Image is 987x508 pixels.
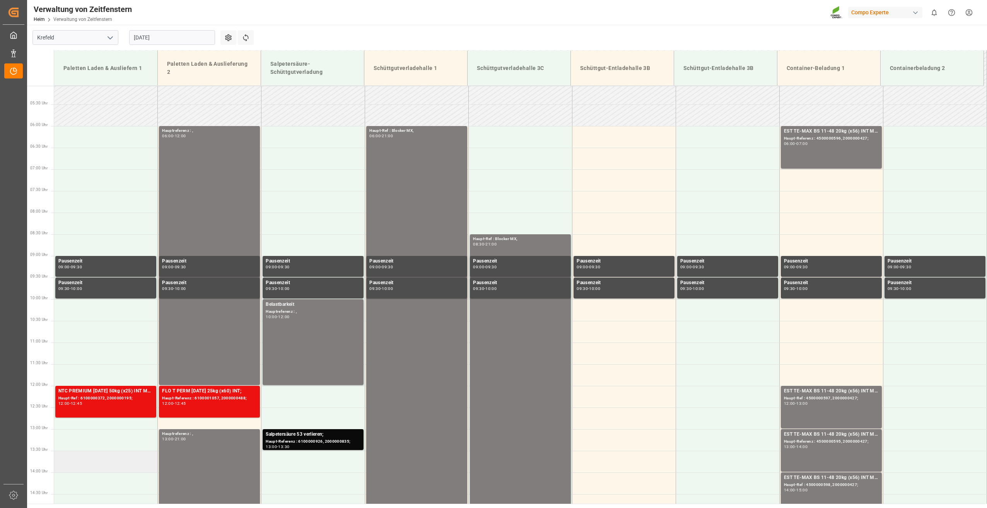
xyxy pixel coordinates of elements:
[473,242,484,246] div: 08:30
[784,488,795,492] div: 14:00
[70,287,71,290] div: -
[278,315,289,319] div: 12:00
[484,265,485,269] div: -
[680,279,775,287] div: Pausenzeit
[692,287,693,290] div: -
[484,242,485,246] div: -
[278,265,289,269] div: 09:30
[588,265,589,269] div: -
[30,144,48,148] span: 06:30 Uhr
[162,265,173,269] div: 09:00
[796,445,808,448] div: 14:00
[162,279,257,287] div: Pausenzeit
[369,257,464,265] div: Pausenzeit
[692,265,693,269] div: -
[30,231,48,235] span: 08:30 Uhr
[30,166,48,170] span: 07:00 Uhr
[369,134,381,138] div: 06:00
[162,257,257,265] div: Pausenzeit
[784,387,879,395] div: EST TE-MAX BS 11-48 20kg (x56) INT MTO;
[784,257,879,265] div: Pausenzeit
[30,491,48,495] span: 14:30 Uhr
[796,488,808,492] div: 15:00
[381,265,382,269] div: -
[473,265,484,269] div: 09:00
[369,128,464,134] div: Haupt-Ref : Blocker MX,
[888,279,982,287] div: Pausenzeit
[32,30,118,45] input: Typ zum Suchen/Auswählen
[473,287,484,290] div: 09:30
[371,61,461,75] div: Schüttgutverladehalle 1
[474,61,564,75] div: Schüttgutverladehalle 3C
[278,287,289,290] div: 10:00
[382,265,393,269] div: 09:30
[784,287,795,290] div: 09:30
[485,287,497,290] div: 10:00
[796,142,808,145] div: 07:00
[162,387,257,395] div: FLO T PERM [DATE] 25kg (x60) INT;
[30,469,48,473] span: 14:00 Uhr
[680,257,775,265] div: Pausenzeit
[577,265,588,269] div: 09:00
[30,317,48,322] span: 10:30 Uhr
[381,287,382,290] div: -
[30,447,48,452] span: 13:30 Uhr
[784,61,874,75] div: Container-Beladung 1
[784,265,795,269] div: 09:00
[162,437,173,441] div: 13:00
[266,265,277,269] div: 09:00
[887,61,977,75] div: Containerbeladung 2
[680,287,692,290] div: 09:30
[900,265,911,269] div: 09:30
[382,134,393,138] div: 21:00
[784,128,879,135] div: EST TE-MAX BS 11-48 20kg (x56) INT MTO;
[70,265,71,269] div: -
[175,287,186,290] div: 10:00
[485,242,497,246] div: 21:00
[58,257,153,265] div: Pausenzeit
[30,361,48,365] span: 11:30 Uhr
[888,257,982,265] div: Pausenzeit
[795,402,796,405] div: -
[175,134,186,138] div: 12:00
[104,32,116,44] button: Menü öffnen
[784,279,879,287] div: Pausenzeit
[34,17,45,22] a: Heim
[277,265,278,269] div: -
[34,3,132,15] div: Verwaltung von Zeitfenstern
[784,482,879,488] div: Haupt-Ref : 4500000598, 2000000427;
[164,57,254,79] div: Paletten Laden & Auslieferung 2
[784,438,879,445] div: Haupt-Referenz : 4500000595, 2000000427;
[58,279,153,287] div: Pausenzeit
[30,274,48,278] span: 09:30 Uhr
[277,315,278,319] div: -
[899,287,900,290] div: -
[795,287,796,290] div: -
[71,402,82,405] div: 12:45
[173,287,174,290] div: -
[796,287,808,290] div: 10:00
[58,387,153,395] div: NTC PREMIUM [DATE] 50kg (x25) INT MTO;
[30,188,48,192] span: 07:30 Uhr
[277,287,278,290] div: -
[58,402,70,405] div: 12:00
[70,402,71,405] div: -
[485,265,497,269] div: 09:30
[888,265,899,269] div: 09:00
[473,236,568,242] div: Haupt-Ref : Blocker MX,
[58,287,70,290] div: 09:30
[589,287,600,290] div: 10:00
[369,279,464,287] div: Pausenzeit
[162,134,173,138] div: 06:00
[382,287,393,290] div: 10:00
[943,4,960,21] button: Hilfe-Center
[30,252,48,257] span: 09:00 Uhr
[30,382,48,387] span: 12:00 Uhr
[30,339,48,343] span: 11:00 Uhr
[30,209,48,213] span: 08:00 Uhr
[30,404,48,408] span: 12:30 Uhr
[266,315,277,319] div: 10:00
[473,279,568,287] div: Pausenzeit
[129,30,215,45] input: TT-MM-JJJJ
[277,445,278,448] div: -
